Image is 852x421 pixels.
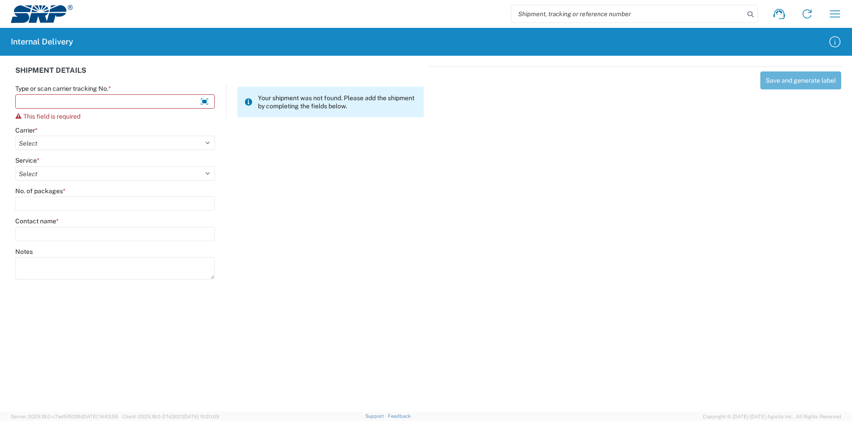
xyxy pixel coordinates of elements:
[11,36,73,47] h2: Internal Delivery
[15,126,38,134] label: Carrier
[15,66,424,84] div: SHIPMENT DETAILS
[15,217,59,225] label: Contact name
[388,413,411,419] a: Feedback
[11,5,73,23] img: srp
[122,414,219,419] span: Client: 2025.18.0-27d3021
[15,187,66,195] label: No. of packages
[258,94,417,110] span: Your shipment was not found. Please add the shipment by completing the fields below.
[511,5,744,22] input: Shipment, tracking or reference number
[365,413,388,419] a: Support
[183,414,219,419] span: [DATE] 10:20:09
[15,84,111,93] label: Type or scan carrier tracking No.
[82,414,118,419] span: [DATE] 14:43:55
[15,248,33,256] label: Notes
[703,412,841,421] span: Copyright © [DATE]-[DATE] Agistix Inc., All Rights Reserved
[15,156,40,164] label: Service
[11,414,118,419] span: Server: 2025.18.0-c7ad5f513fb
[23,113,80,120] span: This field is required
